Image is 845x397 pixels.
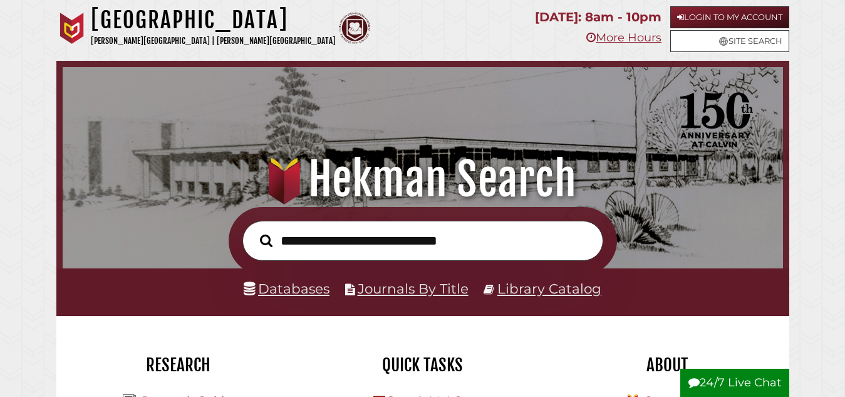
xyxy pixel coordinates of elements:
[260,234,272,248] i: Search
[670,6,789,28] a: Login to My Account
[66,354,291,376] h2: Research
[75,152,770,207] h1: Hekman Search
[254,231,279,250] button: Search
[497,280,601,297] a: Library Catalog
[670,30,789,52] a: Site Search
[91,34,336,48] p: [PERSON_NAME][GEOGRAPHIC_DATA] | [PERSON_NAME][GEOGRAPHIC_DATA]
[535,6,661,28] p: [DATE]: 8am - 10pm
[244,280,329,297] a: Databases
[554,354,780,376] h2: About
[358,280,469,297] a: Journals By Title
[56,13,88,44] img: Calvin University
[91,6,336,34] h1: [GEOGRAPHIC_DATA]
[310,354,536,376] h2: Quick Tasks
[586,31,661,45] a: More Hours
[339,13,370,44] img: Calvin Theological Seminary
